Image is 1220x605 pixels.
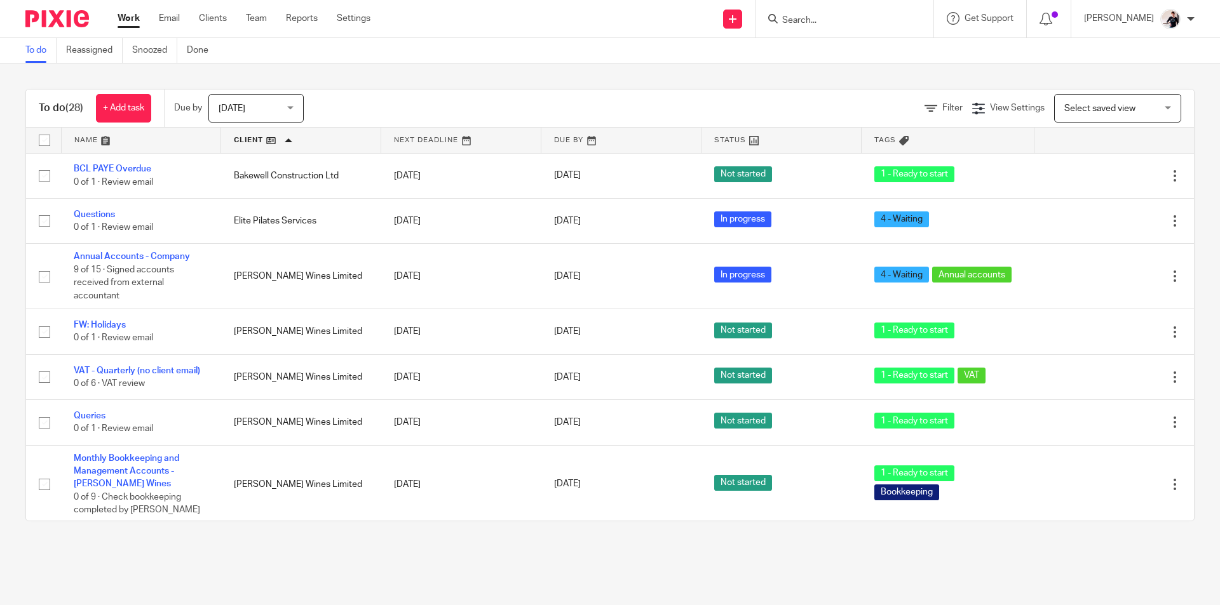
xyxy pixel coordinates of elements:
span: In progress [714,267,771,283]
span: 0 of 1 · Review email [74,223,153,232]
span: [DATE] [219,104,245,113]
span: 1 - Ready to start [874,368,954,383]
td: [DATE] [381,354,541,399]
span: Get Support [965,14,1013,23]
input: Search [781,15,895,27]
span: 1 - Ready to start [874,465,954,481]
td: [DATE] [381,445,541,523]
td: [PERSON_NAME] Wines Limited [221,445,381,523]
span: (28) [65,103,83,113]
span: [DATE] [554,373,581,382]
span: [DATE] [554,480,581,489]
span: Select saved view [1064,104,1135,113]
td: [PERSON_NAME] Wines Limited [221,400,381,445]
span: Tags [874,136,896,143]
a: Reassigned [66,38,123,63]
span: 1 - Ready to start [874,322,954,338]
td: [DATE] [381,400,541,445]
p: [PERSON_NAME] [1084,12,1154,25]
span: 0 of 1 · Review email [74,425,153,434]
span: In progress [714,211,771,227]
span: [DATE] [554,216,581,225]
span: [DATE] [554,171,581,180]
td: [PERSON_NAME] Wines Limited [221,354,381,399]
a: Monthly Bookkeeping and Management Accounts - [PERSON_NAME] Wines [74,454,179,489]
a: Email [159,12,180,25]
a: Queries [74,411,105,420]
span: 4 - Waiting [874,211,929,227]
td: [DATE] [381,309,541,354]
a: Done [187,38,218,63]
a: Reports [286,12,318,25]
td: Elite Pilates Services [221,198,381,243]
td: [PERSON_NAME] Wines Limited [221,309,381,354]
img: Pixie [25,10,89,27]
a: + Add task [96,94,151,123]
a: Snoozed [132,38,177,63]
a: FW: Holidays [74,321,126,329]
span: [DATE] [554,328,581,336]
a: Work [118,12,140,25]
span: 1 - Ready to start [874,166,954,182]
span: Not started [714,475,772,491]
h1: To do [39,102,83,115]
a: VAT - Quarterly (no client email) [74,366,200,375]
a: To do [25,38,57,63]
td: [DATE] [381,153,541,198]
span: 0 of 1 · Review email [74,334,153,343]
span: 0 of 9 · Check bookkeeping completed by [PERSON_NAME] [74,493,200,515]
a: Questions [74,210,115,219]
a: Team [246,12,267,25]
span: View Settings [990,103,1045,112]
span: 9 of 15 · Signed accounts received from external accountant [74,265,174,300]
a: Settings [337,12,370,25]
a: BCL PAYE Overdue [74,164,151,173]
span: 4 - Waiting [874,267,929,283]
span: Not started [714,322,772,338]
span: Annual accounts [932,267,1012,283]
td: [DATE] [381,198,541,243]
a: Annual Accounts - Company [74,252,190,261]
a: Clients [199,12,227,25]
td: [PERSON_NAME] Wines Limited [221,244,381,309]
span: 0 of 1 · Review email [74,178,153,187]
span: Not started [714,368,772,383]
span: [DATE] [554,418,581,427]
span: 1 - Ready to start [874,413,954,429]
span: 0 of 6 · VAT review [74,379,145,388]
span: Bookkeeping [874,484,939,500]
span: [DATE] [554,272,581,281]
td: [DATE] [381,244,541,309]
img: AV307615.jpg [1160,9,1181,29]
span: Not started [714,166,772,182]
span: VAT [958,368,986,383]
span: Not started [714,413,772,429]
span: Filter [942,103,963,112]
td: Bakewell Construction Ltd [221,153,381,198]
p: Due by [174,102,202,114]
